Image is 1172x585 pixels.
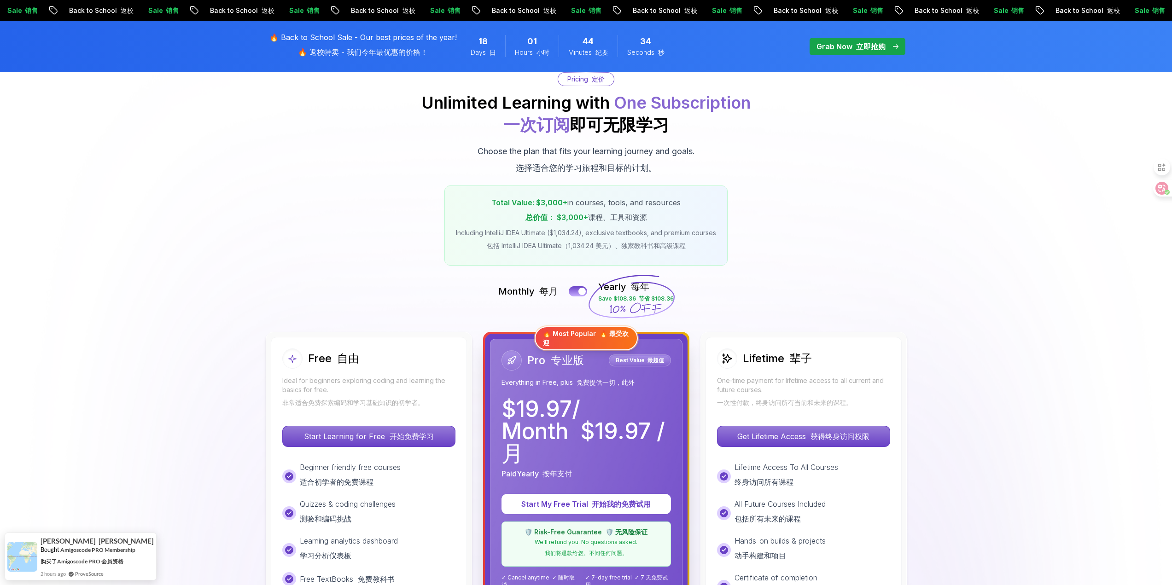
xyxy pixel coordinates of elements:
p: Ideal for beginners exploring coding and learning the basics for free. [282,376,455,411]
font: 定价 [592,75,605,83]
p: We'll refund you. No questions asked. [507,539,665,561]
button: Start My Free Trial 开始我的免费试用 [501,494,671,514]
p: Sale [282,6,327,15]
font: 非常适合免费探索编码和学习基础知识的初学者。 [282,399,424,406]
p: Free TextBooks [300,573,395,585]
font: 销售 [870,6,883,14]
font: 销售 [448,6,461,14]
font: 日 [490,48,496,56]
span: 总价值： $3,000+ [525,213,588,222]
font: 适合初学者的免费课程 [300,477,373,487]
font: 小时 [536,48,549,56]
p: Pricing [567,75,605,84]
font: 销售 [1152,6,1165,14]
p: Hands-on builds & projects [735,535,826,565]
font: 动手构建和项目 [735,551,786,560]
font: 获得终身访问权限 [810,432,869,441]
button: Start Learning for Free 开始免费学习 [282,426,455,447]
span: Days [471,48,496,57]
p: Beginner friendly free courses [300,462,401,491]
font: 包括所有未来的课程 [735,514,801,523]
span: 34 Seconds [640,35,651,48]
font: 返校 [402,6,415,14]
font: 🔥 返校特卖 - 我们今年最优惠的价格！ [298,47,428,57]
font: 销售 [729,6,742,14]
span: 一次订阅 [503,115,570,135]
p: Best Value [610,356,670,365]
font: 专业版 [551,353,584,367]
p: Start My Free Trial [513,498,660,510]
p: Learning analytics dashboard [300,535,398,565]
a: ProveSource [75,570,104,578]
p: Sale [986,6,1032,15]
font: 返校 [825,6,838,14]
p: Sale [423,6,468,15]
font: [PERSON_NAME] [99,537,154,545]
h2: Unlimited Learning with [421,93,751,138]
font: 免费教科书 [358,574,395,584]
span: Total Value: $3,000+ [491,198,567,207]
a: Start Learning for Free 开始免费学习 [282,432,455,441]
font: 返校 [1107,6,1120,14]
p: 🔥 Back to School Sale - Our best prices of the year! [269,32,457,61]
img: provesource social proof notification image [7,542,37,572]
font: 纪要 [595,48,608,56]
font: 免费提供一切，此外 [577,378,635,386]
font: 按年支付 [542,469,572,478]
font: 返校 [966,6,979,14]
h2: Pro [527,353,584,368]
h2: Free [308,351,359,366]
p: Lifetime Access To All Courses [735,462,838,491]
span: 44 Minutes [583,35,594,48]
p: Sale [564,6,609,15]
font: 开始免费学习 [390,432,434,441]
font: 开始我的免费试用 [592,499,651,509]
p: Quizzes & coding challenges [300,498,396,528]
span: 1 Hours [527,35,537,48]
font: 立即抢购 [856,42,886,51]
p: Back to School [344,6,423,15]
p: Back to School [907,6,986,15]
p: Back to School [62,6,141,15]
font: 销售 [589,6,601,14]
font: 选择适合您的学习旅程和目标的计划。 [516,163,657,173]
span: Seconds [627,48,665,57]
h2: Lifetime [743,351,812,366]
font: 销售 [307,6,320,14]
a: Amigoscode PRO 会员资格 [57,558,123,565]
button: Get Lifetime Access 获得终身访问权限 [717,426,890,447]
p: 🛡️ Risk-Free Guarantee [507,527,665,537]
font: 最超值 [647,357,664,364]
a: Start My Free Trial 开始我的免费试用 [501,499,671,509]
font: 返校 [543,6,556,14]
font: 销售 [1011,6,1024,14]
font: 测验和编码挑战 [300,514,351,523]
font: 课程、工具和资源 [525,213,647,222]
span: Bought [41,546,59,553]
span: [PERSON_NAME] [41,537,148,545]
font: 即可无限学习 [503,115,669,135]
p: Back to School [203,6,282,15]
font: 🛡️ 无风险保证 [606,528,647,536]
span: Minutes [568,48,608,57]
font: $19.97 / 月 [501,417,665,467]
p: $ 19.97 / Month [501,398,671,464]
a: Get Lifetime Access 获得终身访问权限 [717,432,890,441]
font: 终身访问所有课程 [735,477,793,487]
p: Monthly [498,285,558,298]
p: Everything in Free, plus [501,378,671,387]
a: Amigoscode PRO Membership [60,546,135,553]
p: Including IntelliJ IDEA Ultimate ($1,034.24), exclusive textbooks, and premium courses [456,228,716,254]
p: in courses, tools, and resources [456,197,716,226]
font: 辈子 [790,352,812,365]
p: Back to School [484,6,564,15]
font: 包括 IntelliJ IDEA Ultimate（1,034.24 美元）、独家教科书和高级课程 [487,242,686,249]
p: All Future Courses Included [735,498,826,528]
p: Paid Yearly [501,468,572,479]
span: 18 Days [478,35,488,48]
p: Start Learning for Free [283,426,455,446]
font: 自由 [337,352,359,365]
p: Back to School [1048,6,1127,15]
p: Back to School [766,6,845,15]
font: 返校 [262,6,274,14]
